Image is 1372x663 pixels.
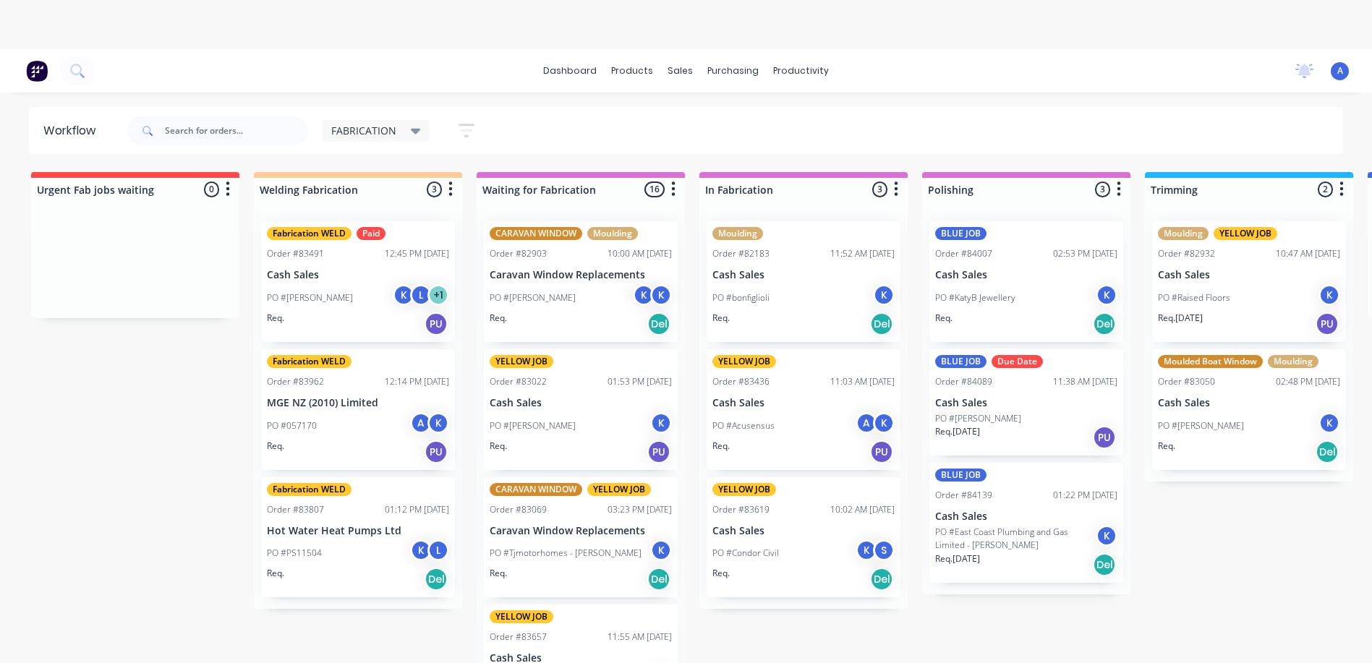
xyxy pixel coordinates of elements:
[1158,375,1215,388] div: Order #83050
[267,397,449,409] p: MGE NZ (2010) Limited
[712,312,730,325] p: Req.
[712,525,895,537] p: Cash Sales
[712,567,730,580] p: Req.
[1158,355,1263,368] div: Moulded Boat Window
[856,539,877,561] div: K
[935,312,953,325] p: Req.
[712,397,895,409] p: Cash Sales
[1158,440,1175,453] p: Req.
[700,60,766,82] div: purchasing
[712,419,775,432] p: PO #Acusensus
[608,503,672,516] div: 03:23 PM [DATE]
[707,221,900,342] div: MouldingOrder #8218311:52 AM [DATE]Cash SalesPO #bonfiglioliKReq.Del
[490,630,547,643] div: Order #83657
[935,552,980,565] p: Req. [DATE]
[261,221,455,342] div: Fabrication WELDPaidOrder #8349112:45 PM [DATE]Cash SalesPO #[PERSON_NAME]KL+1Req.PU
[490,227,582,240] div: CARAVAN WINDOW
[490,291,576,304] p: PO #[PERSON_NAME]
[935,469,987,482] div: BLUE JOB
[484,349,678,470] div: YELLOW JOBOrder #8302201:53 PM [DATE]Cash SalesPO #[PERSON_NAME]KReq.PU
[490,355,553,368] div: YELLOW JOB
[490,483,582,496] div: CARAVAN WINDOW
[410,412,432,434] div: A
[992,355,1043,368] div: Due Date
[165,116,308,145] input: Search for orders...
[1268,355,1318,368] div: Moulding
[490,247,547,260] div: Order #82903
[261,477,455,598] div: Fabrication WELDOrder #8380701:12 PM [DATE]Hot Water Heat Pumps LtdPO #PS11504KLReq.Del
[608,630,672,643] div: 11:55 AM [DATE]
[490,440,507,453] p: Req.
[1158,291,1230,304] p: PO #Raised Floors
[712,247,770,260] div: Order #82183
[267,503,324,516] div: Order #83807
[712,440,730,453] p: Req.
[935,510,1117,523] p: Cash Sales
[647,568,670,591] div: Del
[660,60,700,82] div: sales
[490,269,672,281] p: Caravan Window Replacements
[935,425,980,438] p: Req. [DATE]
[490,503,547,516] div: Order #83069
[650,412,672,434] div: K
[267,291,353,304] p: PO #[PERSON_NAME]
[490,567,507,580] p: Req.
[490,312,507,325] p: Req.
[935,269,1117,281] p: Cash Sales
[261,349,455,470] div: Fabrication WELDOrder #8396212:14 PM [DATE]MGE NZ (2010) LimitedPO #057170AKReq.PU
[267,247,324,260] div: Order #83491
[647,440,670,463] div: PU
[870,312,893,335] div: Del
[410,539,432,561] div: K
[267,375,324,388] div: Order #83962
[425,312,448,335] div: PU
[633,284,655,306] div: K
[536,60,604,82] a: dashboard
[267,355,351,368] div: Fabrication WELD
[267,567,284,580] p: Req.
[712,503,770,516] div: Order #83619
[1158,397,1340,409] p: Cash Sales
[587,483,651,496] div: YELLOW JOB
[393,284,414,306] div: K
[830,247,895,260] div: 11:52 AM [DATE]
[1158,227,1209,240] div: Moulding
[357,227,385,240] div: Paid
[707,477,900,598] div: YELLOW JOBOrder #8361910:02 AM [DATE]Cash SalesPO #Condor CivilKSReq.Del
[267,419,317,432] p: PO #057170
[385,247,449,260] div: 12:45 PM [DATE]
[425,568,448,591] div: Del
[935,375,992,388] div: Order #84089
[1323,614,1358,649] iframe: Intercom live chat
[1158,269,1340,281] p: Cash Sales
[1053,489,1117,502] div: 01:22 PM [DATE]
[830,503,895,516] div: 10:02 AM [DATE]
[484,477,678,598] div: CARAVAN WINDOWYELLOW JOBOrder #8306903:23 PM [DATE]Caravan Window ReplacementsPO #Tjmotorhomes - ...
[587,227,638,240] div: Moulding
[935,412,1021,425] p: PO #[PERSON_NAME]
[1152,221,1346,342] div: MouldingYELLOW JOBOrder #8293210:47 AM [DATE]Cash SalesPO #Raised FloorsKReq.[DATE]PU
[608,247,672,260] div: 10:00 AM [DATE]
[870,568,893,591] div: Del
[604,60,660,82] div: products
[1152,349,1346,470] div: Moulded Boat WindowMouldingOrder #8305002:48 PM [DATE]Cash SalesPO #[PERSON_NAME]KReq.Del
[490,397,672,409] p: Cash Sales
[26,60,48,82] img: Factory
[935,355,987,368] div: BLUE JOB
[830,375,895,388] div: 11:03 AM [DATE]
[873,284,895,306] div: K
[484,221,678,342] div: CARAVAN WINDOWMouldingOrder #8290310:00 AM [DATE]Caravan Window ReplacementsPO #[PERSON_NAME]KKRe...
[490,375,547,388] div: Order #83022
[1053,375,1117,388] div: 11:38 AM [DATE]
[267,483,351,496] div: Fabrication WELD
[608,375,672,388] div: 01:53 PM [DATE]
[935,291,1015,304] p: PO #KatyB Jewellery
[1318,412,1340,434] div: K
[267,547,322,560] p: PO #PS11504
[267,525,449,537] p: Hot Water Heat Pumps Ltd
[712,375,770,388] div: Order #83436
[712,227,763,240] div: Moulding
[707,349,900,470] div: YELLOW JOBOrder #8343611:03 AM [DATE]Cash SalesPO #AcusensusAKReq.PU
[1276,247,1340,260] div: 10:47 AM [DATE]
[929,221,1123,342] div: BLUE JOBOrder #8400702:53 PM [DATE]Cash SalesPO #KatyB JewelleryKReq.Del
